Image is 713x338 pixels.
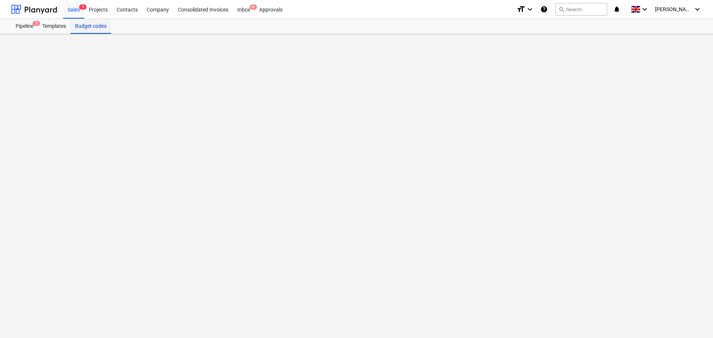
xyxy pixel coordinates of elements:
[517,5,525,14] i: format_size
[640,5,649,14] i: keyboard_arrow_down
[11,19,38,34] a: Pipeline5
[555,3,607,16] button: Search
[676,302,713,338] iframe: Chat Widget
[655,6,692,12] span: [PERSON_NAME]
[38,19,71,34] a: Templates
[71,19,111,34] a: Budget codes
[559,6,564,12] span: search
[525,5,534,14] i: keyboard_arrow_down
[11,19,38,34] div: Pipeline
[33,21,40,26] span: 5
[250,4,257,10] span: 9+
[693,5,702,14] i: keyboard_arrow_down
[613,5,621,14] i: notifications
[79,4,87,10] span: 5
[540,5,548,14] i: Knowledge base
